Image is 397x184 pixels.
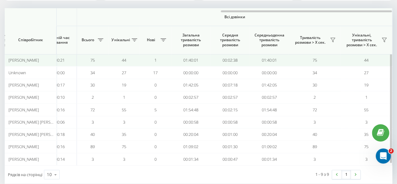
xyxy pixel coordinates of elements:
[154,107,157,113] span: 5
[171,153,210,165] td: 00:01:34
[92,94,94,100] span: 2
[171,103,210,116] td: 01:54:48
[171,116,210,128] td: 00:00:58
[364,144,368,149] span: 75
[8,70,26,75] span: Unknown
[154,119,157,125] span: 0
[154,82,157,88] span: 0
[210,54,249,66] td: 00:02:38
[90,131,95,137] span: 40
[154,156,157,162] span: 0
[123,94,125,100] span: 1
[364,131,368,137] span: 35
[313,57,317,63] span: 75
[171,66,210,79] td: 00:00:00
[389,148,394,153] span: 2
[210,103,249,116] td: 00:02:15
[38,66,77,79] td: 00:00:00
[210,153,249,165] td: 00:00:47
[92,156,94,162] span: 3
[210,66,249,79] td: 00:00:00
[313,107,317,113] span: 72
[8,82,39,88] span: [PERSON_NAME]
[80,37,96,42] span: Всього
[365,156,367,162] span: 3
[10,37,51,42] span: Співробітник
[154,94,157,100] span: 0
[8,107,39,113] span: [PERSON_NAME]
[154,144,157,149] span: 0
[249,91,289,103] td: 00:02:57
[365,94,367,100] span: 1
[314,156,316,162] span: 3
[313,82,317,88] span: 30
[210,128,249,141] td: 00:01:00
[38,91,77,103] td: 00:00:10
[111,37,130,42] span: Унікальні
[249,116,289,128] td: 00:00:58
[364,70,368,75] span: 27
[8,131,70,137] span: [PERSON_NAME] [PERSON_NAME]
[254,33,284,47] span: Середньоденна тривалість розмови
[90,70,95,75] span: 34
[38,103,77,116] td: 00:00:16
[42,35,72,45] span: Середній час очікування
[153,70,158,75] span: 17
[176,33,206,47] span: Загальна тривалість розмови
[171,91,210,103] td: 00:02:57
[122,107,126,113] span: 55
[364,57,368,63] span: 44
[95,14,373,20] span: Всі дзвінки
[210,79,249,91] td: 00:07:18
[8,94,39,100] span: [PERSON_NAME]
[38,79,77,91] td: 00:00:17
[249,141,289,153] td: 01:09:02
[38,153,77,165] td: 00:00:14
[249,128,289,141] td: 00:20:04
[38,116,77,128] td: 00:00:06
[292,35,328,45] span: Тривалість розмови > Х сек.
[364,107,368,113] span: 55
[249,66,289,79] td: 00:00:00
[313,70,317,75] span: 34
[8,57,39,63] span: [PERSON_NAME]
[38,54,77,66] td: 00:00:21
[210,91,249,103] td: 00:02:57
[122,131,126,137] span: 35
[210,141,249,153] td: 00:01:30
[315,171,329,177] div: 1 - 9 з 9
[38,141,77,153] td: 00:00:16
[38,128,77,141] td: 00:00:18
[249,54,289,66] td: 01:40:01
[90,82,95,88] span: 30
[215,33,245,47] span: Середня тривалість розмови
[122,70,126,75] span: 27
[90,107,95,113] span: 72
[313,144,317,149] span: 89
[143,37,158,42] span: Нові
[313,131,317,137] span: 40
[122,82,126,88] span: 19
[90,57,95,63] span: 75
[376,148,391,164] iframe: Intercom live chat
[171,141,210,153] td: 01:09:02
[249,153,289,165] td: 00:01:34
[90,144,95,149] span: 89
[92,119,94,125] span: 3
[123,119,125,125] span: 3
[171,128,210,141] td: 00:20:04
[249,103,289,116] td: 01:54:48
[154,57,157,63] span: 1
[8,156,39,162] span: [PERSON_NAME]
[8,172,42,177] span: Рядків на сторінці
[8,119,70,125] span: [PERSON_NAME] [PERSON_NAME]
[122,144,126,149] span: 75
[364,82,368,88] span: 19
[8,144,39,149] span: [PERSON_NAME]
[123,156,125,162] span: 3
[249,79,289,91] td: 01:42:05
[365,119,367,125] span: 3
[154,131,157,137] span: 0
[171,54,210,66] td: 01:40:01
[171,79,210,91] td: 01:42:05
